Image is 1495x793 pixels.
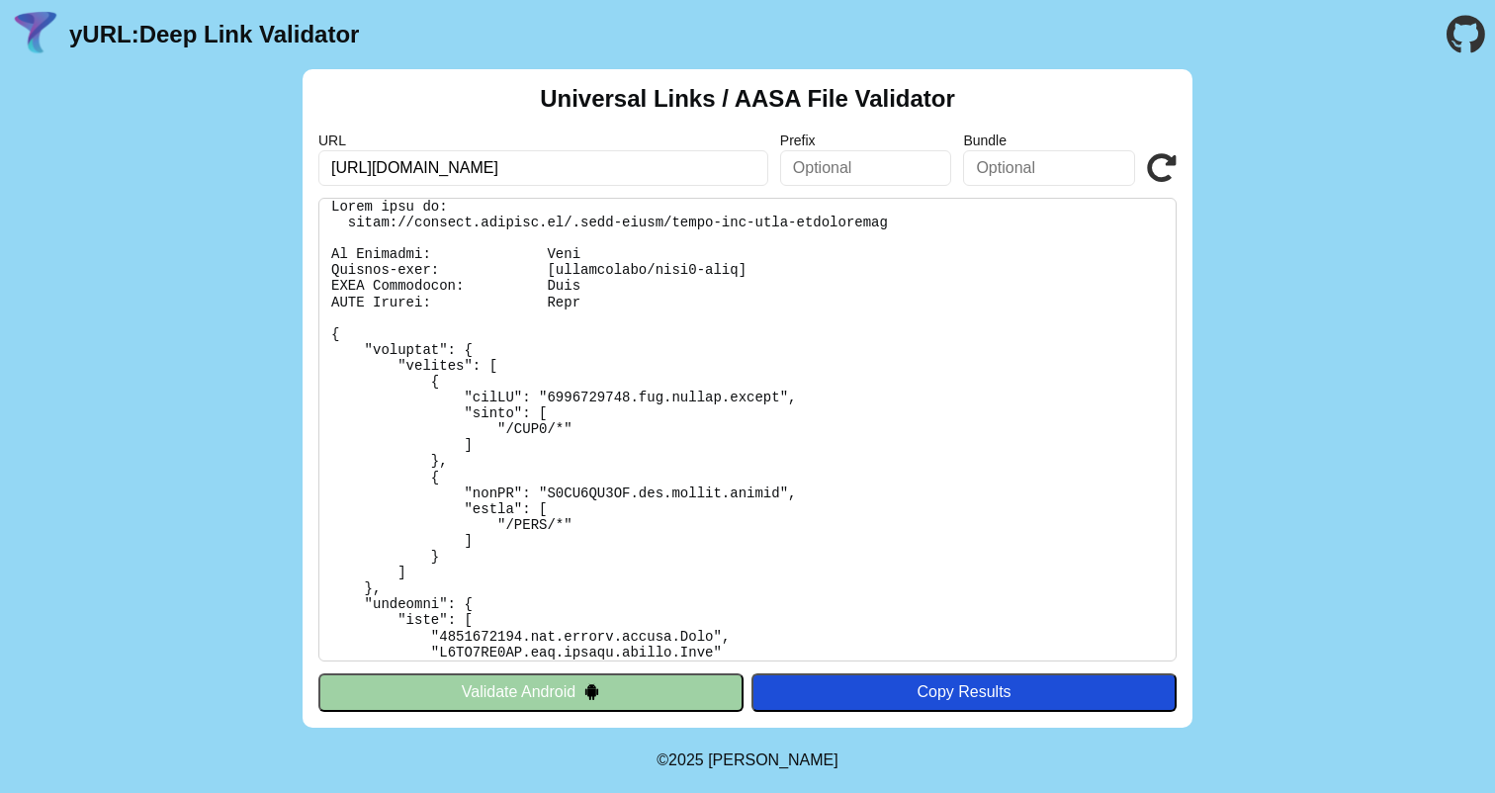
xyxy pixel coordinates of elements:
input: Required [318,150,768,186]
footer: © [657,728,837,793]
img: yURL Logo [10,9,61,60]
img: droidIcon.svg [583,683,600,700]
a: Michael Ibragimchayev's Personal Site [708,751,838,768]
h2: Universal Links / AASA File Validator [540,85,955,113]
input: Optional [780,150,952,186]
input: Optional [963,150,1135,186]
label: URL [318,132,768,148]
button: Copy Results [751,673,1177,711]
label: Prefix [780,132,952,148]
pre: Lorem ipsu do: sitam://consect.adipisc.el/.sedd-eiusm/tempo-inc-utla-etdoloremag Al Enimadmi: Ven... [318,198,1177,661]
a: yURL:Deep Link Validator [69,21,359,48]
button: Validate Android [318,673,744,711]
span: 2025 [668,751,704,768]
div: Copy Results [761,683,1167,701]
label: Bundle [963,132,1135,148]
